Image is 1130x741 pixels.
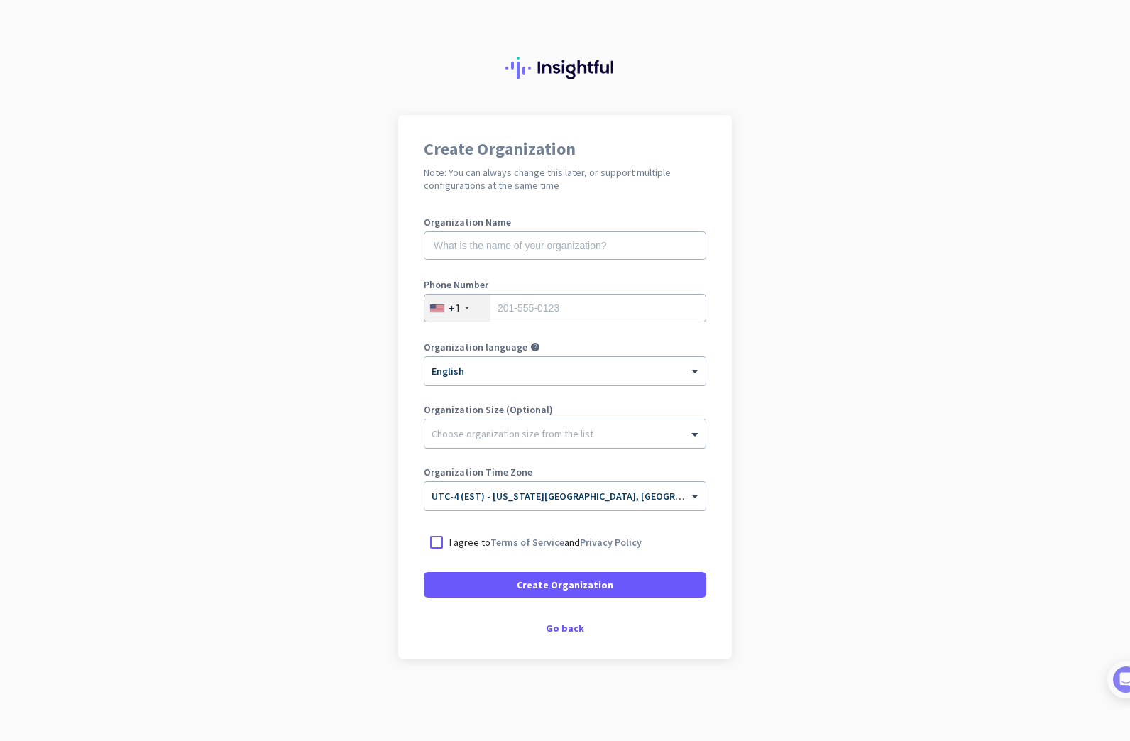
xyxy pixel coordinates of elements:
a: Privacy Policy [580,536,642,549]
a: Terms of Service [490,536,564,549]
label: Phone Number [424,280,706,290]
button: Create Organization [424,572,706,598]
h1: Create Organization [424,141,706,158]
span: Create Organization [517,578,613,592]
label: Organization Size (Optional) [424,405,706,415]
div: Go back [424,623,706,633]
i: help [530,342,540,352]
h2: Note: You can always change this later, or support multiple configurations at the same time [424,166,706,192]
label: Organization language [424,342,527,352]
div: +1 [449,301,461,315]
input: 201-555-0123 [424,294,706,322]
p: I agree to and [449,535,642,549]
label: Organization Time Zone [424,467,706,477]
img: Insightful [505,57,625,79]
label: Organization Name [424,217,706,227]
input: What is the name of your organization? [424,231,706,260]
